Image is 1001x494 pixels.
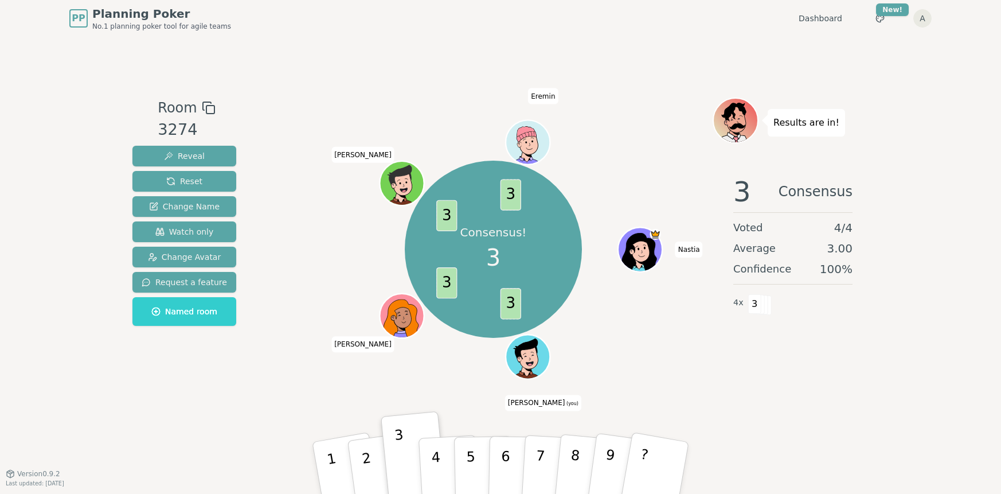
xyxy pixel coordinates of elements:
[132,171,236,192] button: Reset
[748,294,761,314] span: 3
[733,240,776,256] span: Average
[460,224,527,240] p: Consensus!
[500,180,521,211] span: 3
[72,11,85,25] span: PP
[876,3,909,16] div: New!
[132,146,236,166] button: Reveal
[507,336,549,378] button: Click to change your avatar
[149,201,220,212] span: Change Name
[650,228,661,239] span: Nastia is the host
[132,221,236,242] button: Watch only
[6,480,64,487] span: Last updated: [DATE]
[394,427,409,489] p: 3
[528,88,558,104] span: Click to change your name
[675,242,703,258] span: Click to change your name
[331,336,394,352] span: Click to change your name
[799,13,842,24] a: Dashboard
[142,277,227,288] span: Request a feature
[132,297,236,326] button: Named room
[158,118,215,142] div: 3274
[158,98,197,118] span: Room
[6,469,60,479] button: Version0.9.2
[132,272,236,293] button: Request a feature
[486,240,500,275] span: 3
[870,8,890,29] button: New!
[773,115,839,131] p: Results are in!
[834,220,853,236] span: 4 / 4
[913,9,932,28] button: A
[820,261,853,277] span: 100 %
[733,220,763,236] span: Voted
[779,178,853,205] span: Consensus
[733,297,744,309] span: 4 x
[437,200,458,231] span: 3
[92,6,231,22] span: Planning Poker
[155,226,214,238] span: Watch only
[331,146,394,162] span: Click to change your name
[827,240,853,256] span: 3.00
[565,401,578,406] span: (you)
[148,251,221,263] span: Change Avatar
[733,178,751,205] span: 3
[151,306,217,317] span: Named room
[437,267,458,298] span: 3
[164,150,205,162] span: Reveal
[500,288,521,319] span: 3
[166,176,202,187] span: Reset
[132,247,236,267] button: Change Avatar
[92,22,231,31] span: No.1 planning poker tool for agile teams
[733,261,791,277] span: Confidence
[69,6,231,31] a: PPPlanning PokerNo.1 planning poker tool for agile teams
[17,469,60,479] span: Version 0.9.2
[132,196,236,217] button: Change Name
[505,395,581,411] span: Click to change your name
